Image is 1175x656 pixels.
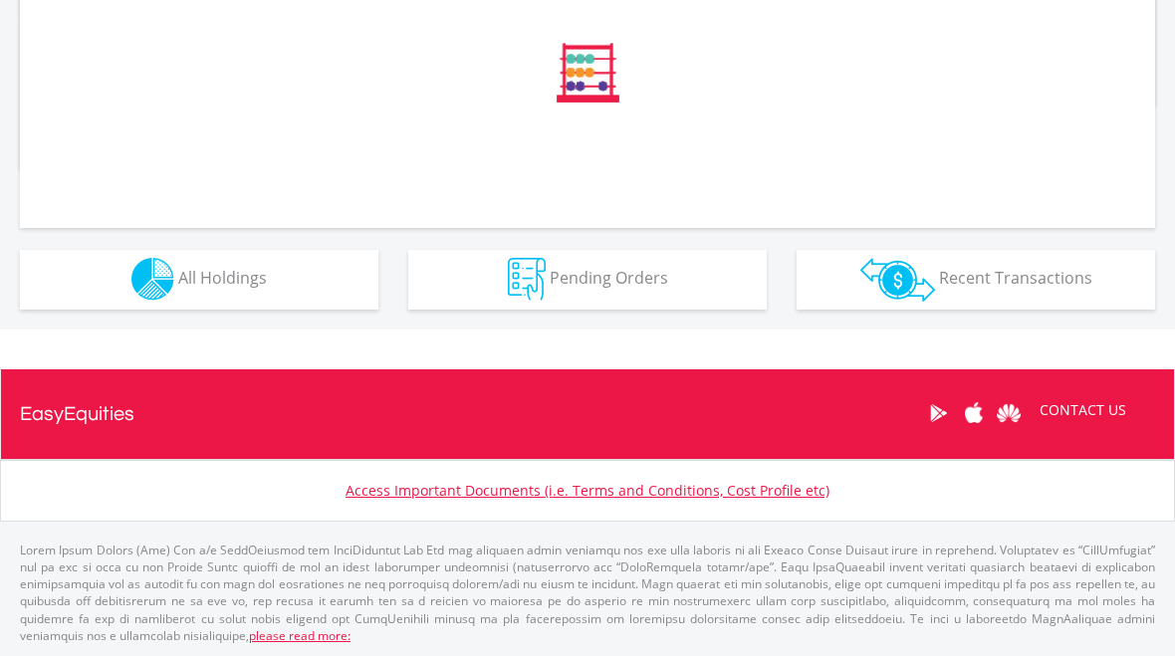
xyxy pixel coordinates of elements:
[20,251,378,311] button: All Holdings
[939,268,1092,290] span: Recent Transactions
[991,383,1026,445] a: Huawei
[20,370,134,460] a: EasyEquities
[346,482,829,501] a: Access Important Documents (i.e. Terms and Conditions, Cost Profile etc)
[408,251,767,311] button: Pending Orders
[956,383,991,445] a: Apple
[1026,383,1140,439] a: CONTACT US
[131,259,174,302] img: holdings-wht.png
[797,251,1155,311] button: Recent Transactions
[20,543,1155,645] p: Lorem Ipsum Dolors (Ame) Con a/e SeddOeiusmod tem InciDiduntut Lab Etd mag aliquaen admin veniamq...
[178,268,267,290] span: All Holdings
[921,383,956,445] a: Google Play
[860,259,935,303] img: transactions-zar-wht.png
[249,628,351,645] a: please read more:
[508,259,546,302] img: pending_instructions-wht.png
[550,268,668,290] span: Pending Orders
